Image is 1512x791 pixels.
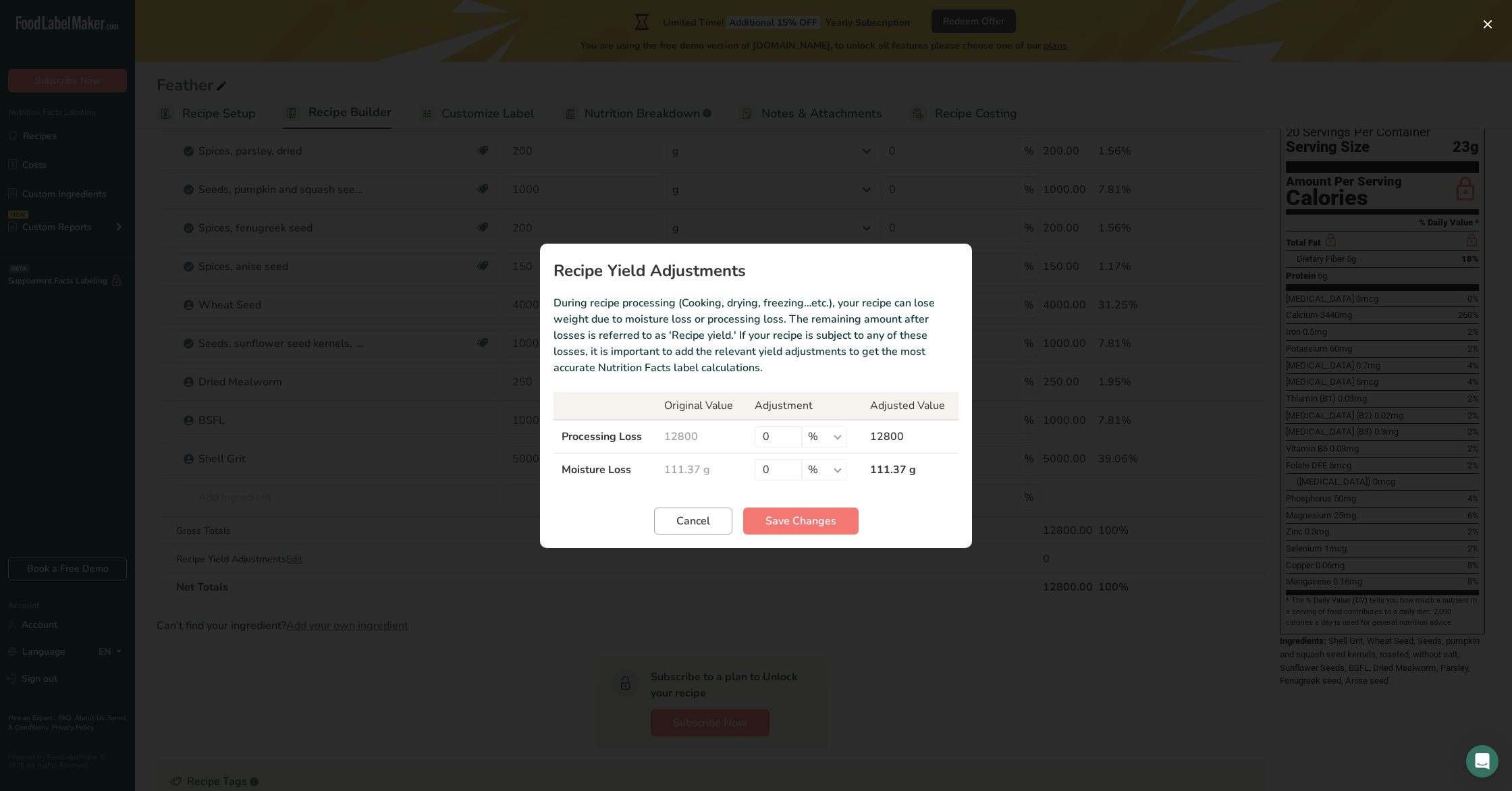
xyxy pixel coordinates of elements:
[862,420,959,454] td: 12800
[862,392,959,420] th: Adjusted Value
[553,453,656,486] td: Moisture Loss
[656,453,747,486] td: 111.37 g
[553,295,959,376] p: During recipe processing (Cooking, drying, freezing…etc.), your recipe can lose weight due to moi...
[747,392,862,420] th: Adjustment
[862,453,959,486] td: 111.37 g
[1466,745,1498,778] div: Open Intercom Messenger
[553,263,959,279] h1: Recipe Yield Adjustments
[743,508,859,535] button: Save Changes
[676,513,710,529] span: Cancel
[656,392,747,420] th: Original Value
[765,513,836,529] span: Save Changes
[553,420,656,454] td: Processing Loss
[654,508,732,535] button: Cancel
[656,420,747,454] td: 12800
